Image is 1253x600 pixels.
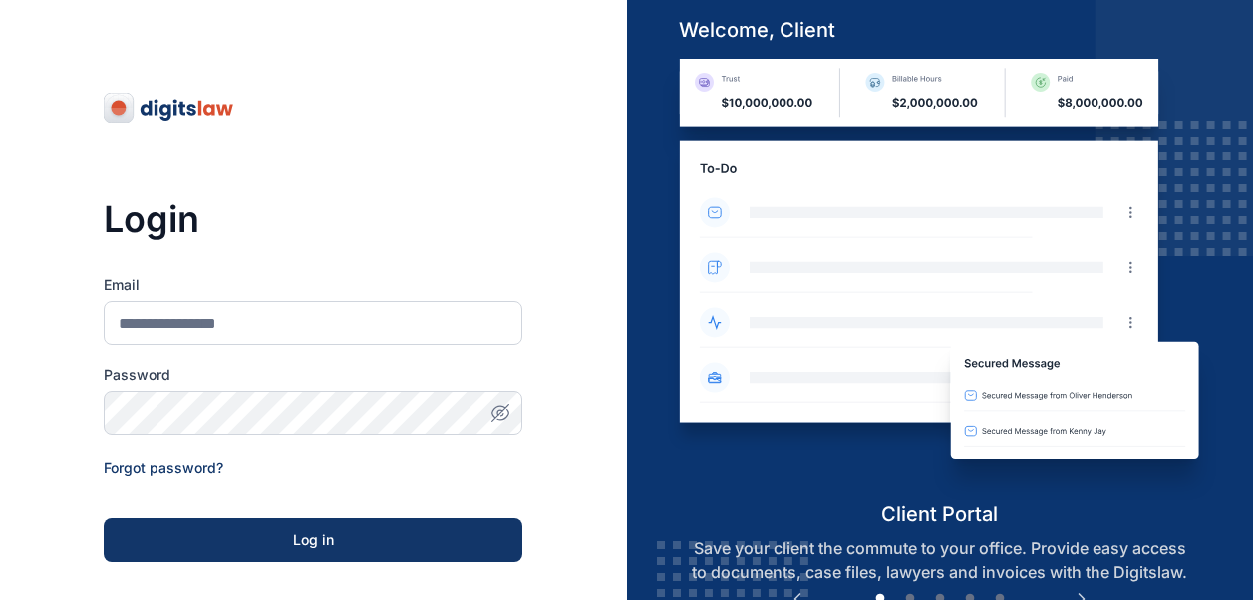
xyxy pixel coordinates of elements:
[663,500,1216,528] h5: client portal
[104,518,522,562] button: Log in
[104,365,522,385] label: Password
[663,16,1216,44] h5: welcome, client
[663,59,1216,500] img: client-portal
[104,199,522,239] h3: Login
[104,459,223,476] a: Forgot password?
[104,275,522,295] label: Email
[104,92,235,124] img: digitslaw-logo
[663,536,1216,584] p: Save your client the commute to your office. Provide easy access to documents, case files, lawyer...
[136,530,490,550] div: Log in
